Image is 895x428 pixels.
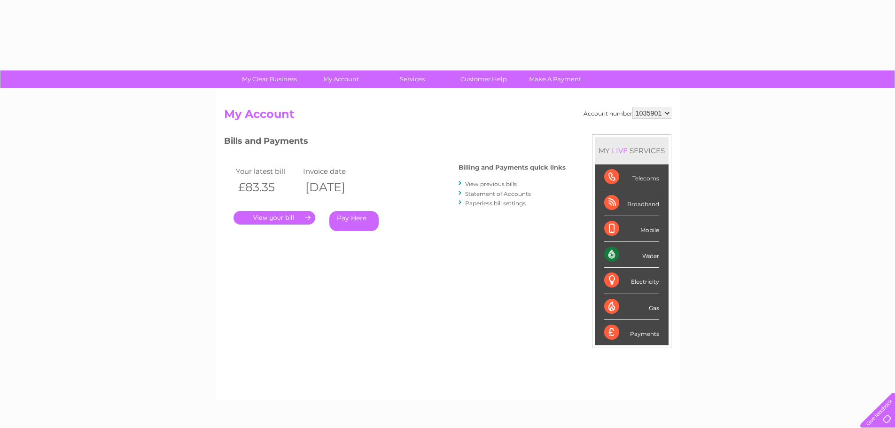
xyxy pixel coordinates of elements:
h3: Bills and Payments [224,134,566,151]
a: . [233,211,315,225]
a: View previous bills [465,180,517,187]
a: My Account [302,70,380,88]
div: Electricity [604,268,659,294]
td: Your latest bill [233,165,301,178]
div: Water [604,242,659,268]
a: Paperless bill settings [465,200,526,207]
h4: Billing and Payments quick links [459,164,566,171]
a: Pay Here [329,211,379,231]
a: Customer Help [445,70,522,88]
h2: My Account [224,108,671,125]
div: Mobile [604,216,659,242]
td: Invoice date [301,165,368,178]
div: Telecoms [604,164,659,190]
a: My Clear Business [231,70,308,88]
div: Gas [604,294,659,320]
a: Make A Payment [516,70,594,88]
a: Statement of Accounts [465,190,531,197]
div: Broadband [604,190,659,216]
div: MY SERVICES [595,137,669,164]
th: [DATE] [301,178,368,197]
a: Services [374,70,451,88]
div: Account number [584,108,671,119]
div: Payments [604,320,659,345]
th: £83.35 [233,178,301,197]
div: LIVE [610,146,630,155]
